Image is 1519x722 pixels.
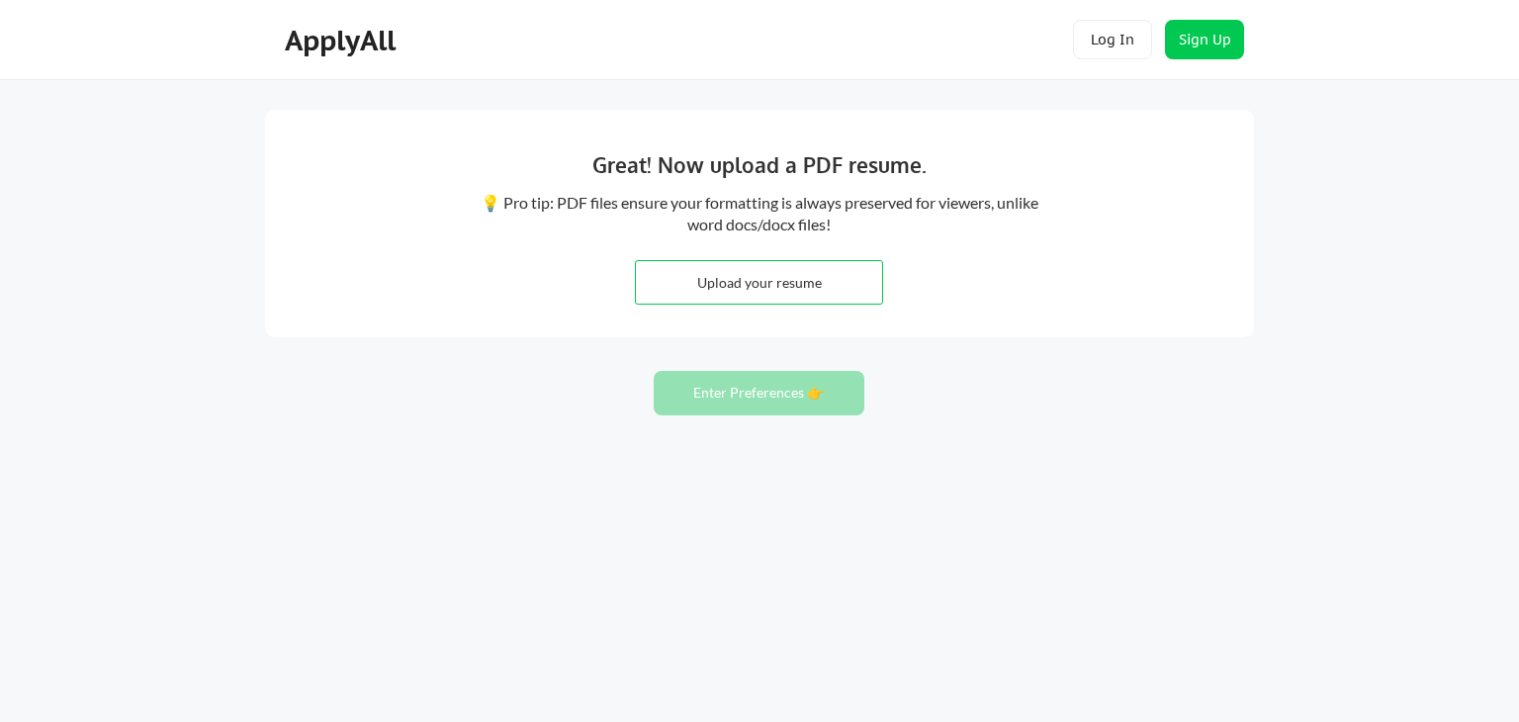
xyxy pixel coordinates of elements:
[285,24,402,57] div: ApplyAll
[478,192,1040,236] div: 💡 Pro tip: PDF files ensure your formatting is always preserved for viewers, unlike word docs/doc...
[654,371,864,415] button: Enter Preferences 👉
[1165,20,1244,59] button: Sign Up
[1073,20,1152,59] button: Log In
[458,149,1060,181] div: Great! Now upload a PDF resume.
